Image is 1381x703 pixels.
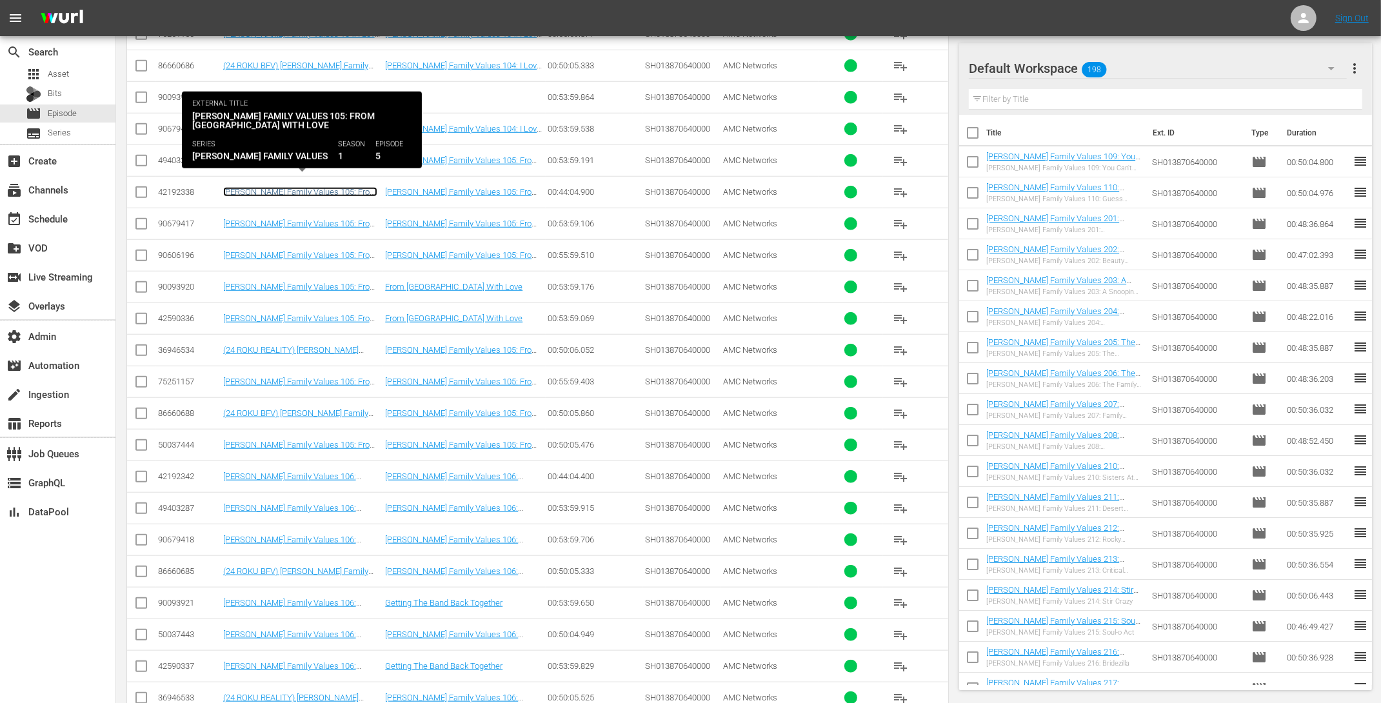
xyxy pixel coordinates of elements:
[6,45,22,60] span: Search
[48,87,62,100] span: Bits
[1353,401,1368,417] span: reorder
[223,629,356,649] a: [PERSON_NAME] Family Values 106: Getting The Band Back Together
[986,275,1131,295] a: [PERSON_NAME] Family Values 203: A Snooping Dog
[385,155,539,175] a: [PERSON_NAME] Family Values 105: From [GEOGRAPHIC_DATA] with Love
[723,219,777,228] span: AMC Networks
[548,471,641,481] div: 00:44:04.400
[548,503,641,513] div: 00:53:59.915
[885,240,916,271] button: playlist_add
[1251,649,1267,665] span: Episode
[1082,56,1107,83] span: 198
[986,554,1124,573] a: [PERSON_NAME] Family Values 213: Critical Condition
[1147,332,1246,363] td: SH013870640000
[1147,363,1246,394] td: SH013870640000
[1251,185,1267,201] span: Episode
[986,306,1124,335] a: [PERSON_NAME] Family Values 204: [PERSON_NAME]'s New Doo-Wop [DEMOGRAPHIC_DATA]
[385,61,542,80] a: [PERSON_NAME] Family Values 104: I Love L.A.
[645,471,710,481] span: SH013870640000
[986,566,1142,575] div: [PERSON_NAME] Family Values 213: Critical Condition
[1251,371,1267,386] span: Episode
[6,358,22,373] span: Automation
[1353,215,1368,231] span: reorder
[548,566,641,576] div: 00:50:05.333
[1353,184,1368,200] span: reorder
[385,471,523,491] a: [PERSON_NAME] Family Values 106: Getting The Band Back Together
[645,661,710,671] span: SH013870640000
[1282,177,1353,208] td: 00:50:04.976
[885,619,916,650] button: playlist_add
[158,250,219,260] div: 90606196
[48,107,77,120] span: Episode
[385,503,523,522] a: [PERSON_NAME] Family Values 106: Getting The Band Back Together
[1251,619,1267,634] span: Episode
[1147,611,1246,642] td: SH013870640000
[986,226,1142,234] div: [PERSON_NAME] Family Values 201: R.E.S.P.E.C.T.
[1251,216,1267,232] span: Episode
[986,504,1142,513] div: [PERSON_NAME] Family Values 211: Desert Divas
[1353,556,1368,571] span: reorder
[223,503,356,522] a: [PERSON_NAME] Family Values 106: Getting The Band Back Together
[885,556,916,587] button: playlist_add
[6,241,22,256] span: VOD
[158,598,219,608] div: 90093921
[645,408,710,418] span: SH013870640000
[1353,618,1368,633] span: reorder
[158,408,219,418] div: 86660688
[723,535,777,544] span: AMC Networks
[986,337,1140,357] a: [PERSON_NAME] Family Values 205: The Graduate
[548,313,641,323] div: 00:53:59.069
[1251,247,1267,262] span: Episode
[6,153,22,169] span: Create
[893,90,908,105] span: playlist_add
[385,598,502,608] a: Getting The Band Back Together
[986,152,1140,171] a: [PERSON_NAME] Family Values 109: You Can't Go Home Again
[893,248,908,263] span: playlist_add
[893,121,908,137] span: playlist_add
[48,126,71,139] span: Series
[1147,642,1246,673] td: SH013870640000
[645,282,710,292] span: SH013870640000
[1353,649,1368,664] span: reorder
[893,279,908,295] span: playlist_add
[1147,456,1246,487] td: SH013870640000
[986,399,1124,419] a: [PERSON_NAME] Family Values 207: Family Feuding
[885,430,916,460] button: playlist_add
[6,387,22,402] span: Ingestion
[548,598,641,608] div: 00:53:59.650
[645,598,710,608] span: SH013870640000
[893,469,908,484] span: playlist_add
[1353,494,1368,510] span: reorder
[158,92,219,102] div: 90093919
[6,212,22,227] span: Schedule
[1282,394,1353,425] td: 00:50:36.032
[1282,208,1353,239] td: 00:48:36.864
[158,219,219,228] div: 90679417
[385,219,539,238] a: [PERSON_NAME] Family Values 105: From [GEOGRAPHIC_DATA] with Love
[158,377,219,386] div: 75251157
[1147,177,1246,208] td: SH013870640000
[385,535,523,554] a: [PERSON_NAME] Family Values 106: Getting The Band Back Together
[26,106,41,121] span: Episode
[1282,518,1353,549] td: 00:50:35.925
[645,155,710,165] span: SH013870640000
[548,92,641,102] div: 00:53:59.864
[385,377,539,396] a: [PERSON_NAME] Family Values 105: From [GEOGRAPHIC_DATA] with Love
[6,329,22,344] span: Admin
[986,523,1124,542] a: [PERSON_NAME] Family Values 212: Rocky Relationships
[1251,588,1267,603] span: Episode
[385,187,539,206] a: [PERSON_NAME] Family Values 105: From [GEOGRAPHIC_DATA] with Love
[723,471,777,481] span: AMC Networks
[1145,115,1244,151] th: Ext. ID
[1251,495,1267,510] span: Episode
[893,595,908,611] span: playlist_add
[986,597,1142,606] div: [PERSON_NAME] Family Values 214: Stir Crazy
[723,629,777,639] span: AMC Networks
[885,493,916,524] button: playlist_add
[1147,208,1246,239] td: SH013870640000
[893,216,908,232] span: playlist_add
[1353,370,1368,386] span: reorder
[1251,526,1267,541] span: Episode
[1353,587,1368,602] span: reorder
[723,282,777,292] span: AMC Networks
[1353,525,1368,540] span: reorder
